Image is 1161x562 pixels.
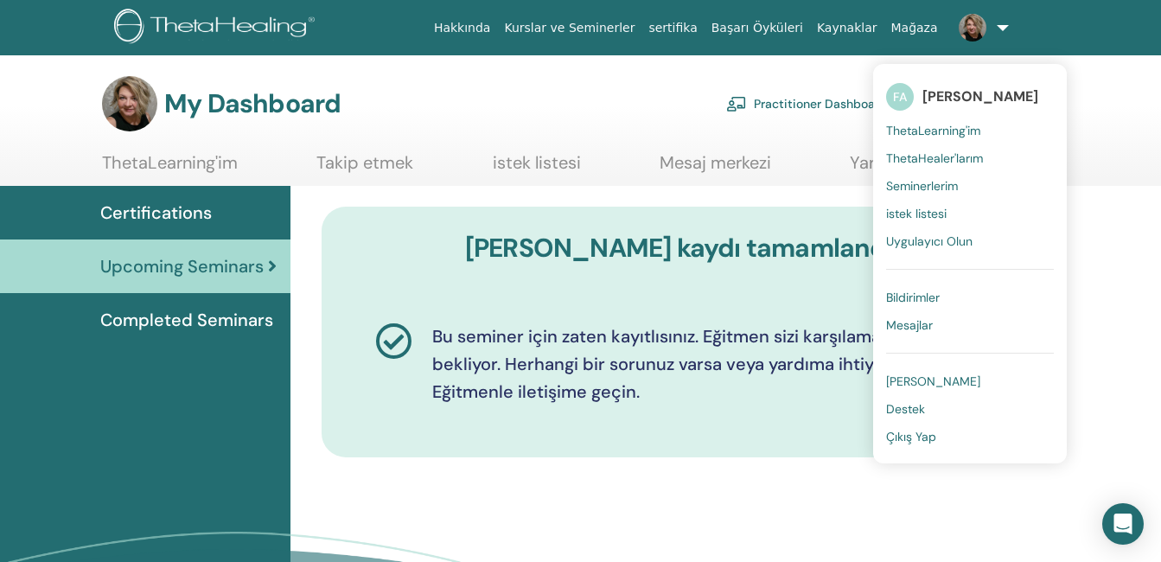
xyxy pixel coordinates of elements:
span: FA [886,83,914,111]
a: Mesajlar [886,311,1054,339]
img: chalkboard-teacher.svg [726,96,747,112]
a: istek listesi [493,152,581,186]
span: ThetaLearning'im [886,123,980,138]
a: ThetaLearning'im [102,152,238,186]
p: Bu seminer için zaten kayıtlısınız. Eğitmen sizi karşılamayı dört gözle bekliyor. Herhangi bir so... [432,323,982,406]
a: Mağaza [884,12,944,44]
span: Destek [886,401,925,417]
span: [PERSON_NAME] [922,87,1038,105]
a: Yardım ve Kaynaklar [850,152,1009,186]
a: Uygulayıcı Olun [886,227,1054,255]
img: default.jpg [959,14,986,42]
a: sertifika [641,12,704,44]
a: Kaynaklar [810,12,884,44]
span: Mesajlar [886,317,933,333]
a: ThetaHealer'larım [886,144,1054,172]
span: Completed Seminars [100,307,273,333]
a: Seminerlerim [886,172,1054,200]
a: Bildirimler [886,284,1054,311]
a: Takip etmek [316,152,413,186]
span: ThetaHealer'larım [886,150,983,166]
img: default.jpg [102,76,157,131]
a: ThetaLearning'im [886,117,1054,144]
a: Practitioner Dashboard [726,85,887,123]
span: istek listesi [886,206,947,221]
span: Uygulayıcı Olun [886,233,973,249]
div: Open Intercom Messenger [1102,503,1144,545]
a: FA[PERSON_NAME] [886,77,1054,117]
a: [PERSON_NAME] [886,367,1054,395]
h3: [PERSON_NAME] kaydı tamamlandı [348,233,1011,264]
a: Hakkında [427,12,498,44]
span: Upcoming Seminars [100,253,264,279]
a: Çıkış Yap [886,423,1054,450]
a: Başarı Öyküleri [705,12,810,44]
a: Kurslar ve Seminerler [497,12,641,44]
a: Mesaj merkezi [660,152,771,186]
span: Seminerlerim [886,178,958,194]
img: logo.png [114,9,321,48]
a: istek listesi [886,200,1054,227]
span: Çıkış Yap [886,429,936,444]
h3: My Dashboard [164,88,341,119]
a: Destek [886,395,1054,423]
span: Certifications [100,200,212,226]
span: [PERSON_NAME] [886,374,980,389]
span: Bildirimler [886,290,940,305]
